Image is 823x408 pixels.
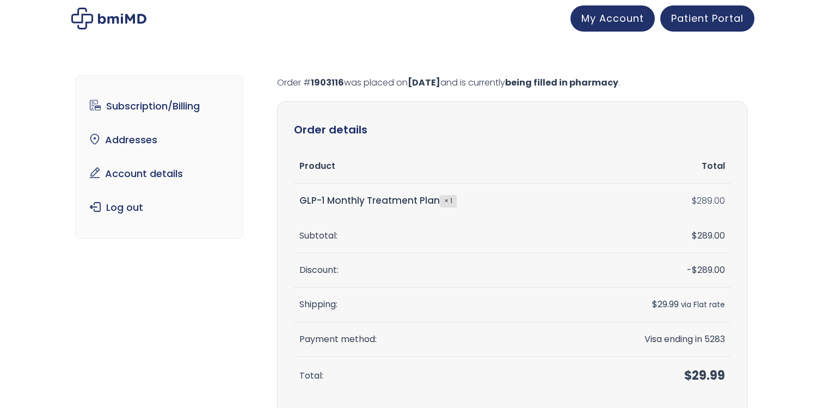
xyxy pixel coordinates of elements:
[294,219,577,253] th: Subtotal:
[440,195,457,207] strong: × 1
[76,75,244,239] nav: Account pages
[71,8,146,29] img: My account
[692,229,697,242] span: $
[577,322,731,357] td: Visa ending in 5283
[692,194,697,207] span: $
[84,196,235,219] a: Log out
[652,298,658,310] span: $
[577,149,731,184] th: Total
[681,300,725,310] small: via Flat rate
[84,95,235,118] a: Subscription/Billing
[684,367,692,384] span: $
[294,149,577,184] th: Product
[84,162,235,185] a: Account details
[581,11,644,25] span: My Account
[294,253,577,288] th: Discount:
[692,264,697,276] span: $
[294,184,577,218] td: GLP-1 Monthly Treatment Plan
[692,264,725,276] span: 289.00
[671,11,744,25] span: Patient Portal
[660,5,754,32] a: Patient Portal
[294,118,730,141] h2: Order details
[692,194,725,207] bdi: 289.00
[408,76,440,89] mark: [DATE]
[294,322,577,357] th: Payment method:
[311,76,344,89] mark: 1903116
[277,75,747,90] p: Order # was placed on and is currently .
[692,229,725,242] span: 289.00
[294,357,577,395] th: Total:
[570,5,655,32] a: My Account
[577,253,731,288] td: -
[684,367,725,384] span: 29.99
[84,129,235,151] a: Addresses
[505,76,618,89] mark: being filled in pharmacy
[652,298,679,310] span: 29.99
[294,288,577,322] th: Shipping:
